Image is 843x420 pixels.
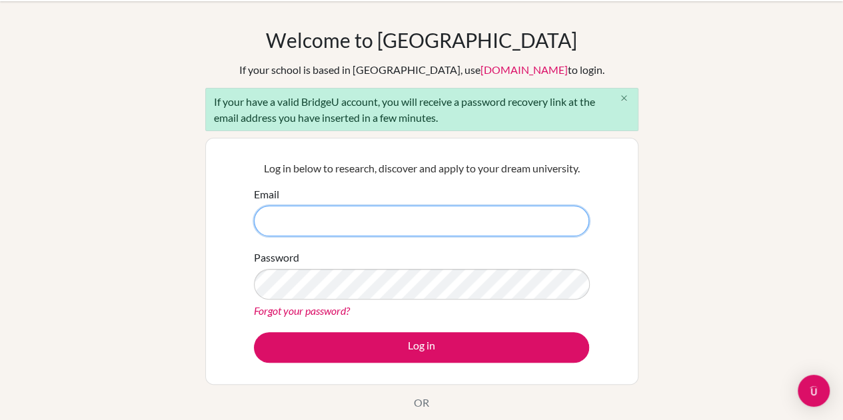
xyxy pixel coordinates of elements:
[254,250,299,266] label: Password
[254,304,350,317] a: Forgot your password?
[611,89,638,108] button: Close
[239,62,604,78] div: If your school is based in [GEOGRAPHIC_DATA], use to login.
[798,375,830,407] div: Open Intercom Messenger
[254,186,279,202] label: Email
[266,28,577,52] h1: Welcome to [GEOGRAPHIC_DATA]
[254,160,589,176] p: Log in below to research, discover and apply to your dream university.
[619,93,629,103] i: close
[414,395,429,411] p: OR
[480,63,568,76] a: [DOMAIN_NAME]
[254,332,589,363] button: Log in
[205,88,638,131] div: If your have a valid BridgeU account, you will receive a password recovery link at the email addr...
